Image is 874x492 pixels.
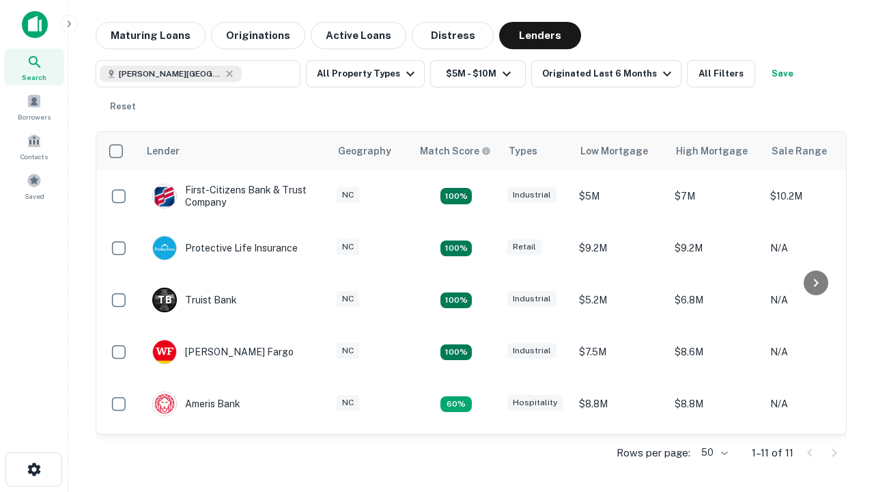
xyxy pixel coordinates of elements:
button: Lenders [499,22,581,49]
div: NC [337,395,359,411]
span: Borrowers [18,111,51,122]
div: Low Mortgage [580,143,648,159]
div: Sale Range [772,143,827,159]
td: $9.2M [572,430,668,482]
img: picture [153,184,176,208]
div: Matching Properties: 1, hasApolloMatch: undefined [440,396,472,413]
button: Maturing Loans [96,22,206,49]
div: First-citizens Bank & Trust Company [152,184,316,208]
th: Types [501,132,572,170]
div: NC [337,291,359,307]
button: Originated Last 6 Months [531,60,681,87]
img: picture [153,392,176,415]
button: All Filters [687,60,755,87]
th: Capitalize uses an advanced AI algorithm to match your search with the best lender. The match sco... [412,132,501,170]
iframe: Chat Widget [806,339,874,405]
td: $9.2M [572,222,668,274]
a: Saved [4,167,64,204]
p: 1–11 of 11 [752,445,793,461]
button: Save your search to get updates of matches that match your search criteria. [761,60,804,87]
div: 50 [696,443,730,463]
img: capitalize-icon.png [22,11,48,38]
img: picture [153,236,176,260]
a: Contacts [4,128,64,165]
span: Contacts [20,151,48,162]
button: All Property Types [306,60,425,87]
div: Industrial [507,187,556,203]
div: [PERSON_NAME] Fargo [152,340,294,364]
button: $5M - $10M [430,60,526,87]
div: Protective Life Insurance [152,236,298,260]
th: High Mortgage [668,132,763,170]
td: $8.6M [668,326,763,378]
div: Truist Bank [152,288,237,312]
th: Low Mortgage [572,132,668,170]
a: Borrowers [4,88,64,125]
span: [PERSON_NAME][GEOGRAPHIC_DATA], [GEOGRAPHIC_DATA] [119,68,221,80]
div: NC [337,239,359,255]
div: NC [337,343,359,359]
div: Originated Last 6 Months [542,66,675,82]
td: $5M [572,170,668,222]
button: Reset [101,93,145,120]
button: Active Loans [311,22,406,49]
td: $8.8M [572,378,668,430]
span: Saved [25,191,44,202]
div: Industrial [507,343,556,359]
p: T B [158,293,171,307]
button: Distress [412,22,494,49]
span: Search [22,72,46,83]
a: Search [4,49,64,85]
div: Matching Properties: 2, hasApolloMatch: undefined [440,344,472,361]
p: Rows per page: [617,445,690,461]
div: Matching Properties: 2, hasApolloMatch: undefined [440,188,472,204]
div: Matching Properties: 2, hasApolloMatch: undefined [440,241,472,257]
div: NC [337,187,359,203]
button: Originations [211,22,305,49]
div: Matching Properties: 3, hasApolloMatch: undefined [440,292,472,309]
td: $7.5M [572,326,668,378]
div: Hospitality [507,395,563,411]
div: Types [509,143,537,159]
td: $5.2M [572,274,668,326]
div: Geography [338,143,391,159]
th: Geography [330,132,412,170]
td: $7M [668,170,763,222]
h6: Match Score [420,143,488,159]
div: Retail [507,239,541,255]
td: $9.2M [668,430,763,482]
div: Lender [147,143,180,159]
td: $8.8M [668,378,763,430]
img: picture [153,340,176,364]
div: Ameris Bank [152,392,240,416]
div: Industrial [507,291,556,307]
td: $9.2M [668,222,763,274]
div: Capitalize uses an advanced AI algorithm to match your search with the best lender. The match sco... [420,143,491,159]
th: Lender [139,132,330,170]
td: $6.8M [668,274,763,326]
div: High Mortgage [676,143,748,159]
